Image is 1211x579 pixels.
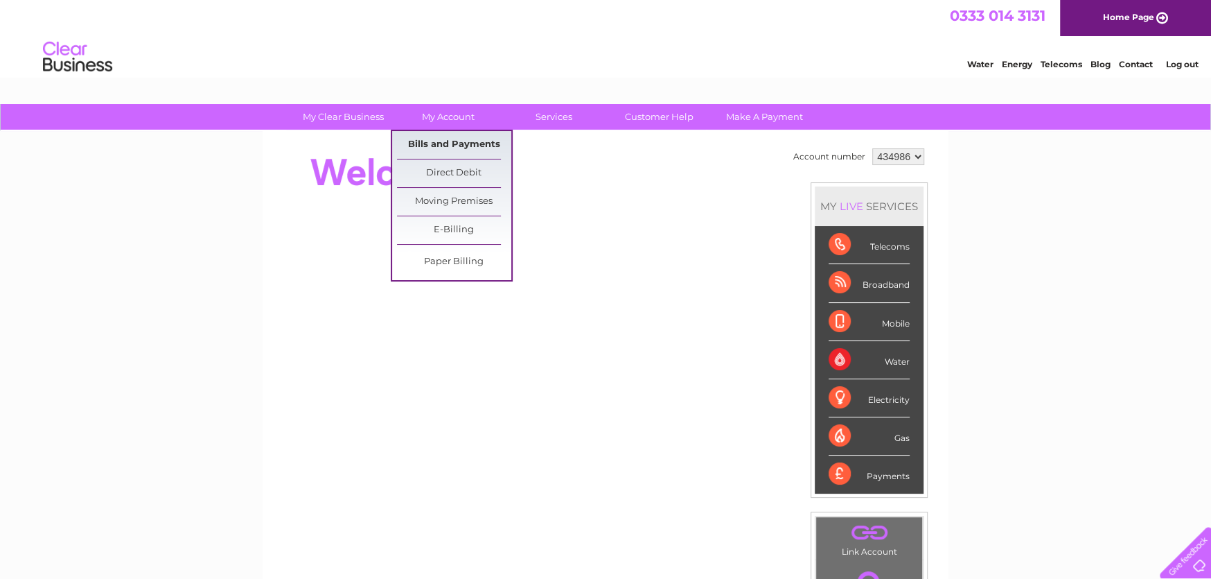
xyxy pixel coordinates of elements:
a: Direct Debit [397,159,511,187]
a: Energy [1002,59,1032,69]
img: logo.png [42,36,113,78]
a: Paper Billing [397,248,511,276]
a: Customer Help [602,104,716,130]
div: Water [829,341,910,379]
a: . [820,521,919,545]
div: Electricity [829,379,910,417]
a: Bills and Payments [397,131,511,159]
div: Telecoms [829,226,910,264]
a: Water [967,59,993,69]
a: Log out [1165,59,1198,69]
div: MY SERVICES [815,187,923,226]
div: Mobile [829,303,910,341]
td: Link Account [815,517,923,560]
a: Contact [1119,59,1153,69]
a: My Clear Business [286,104,400,130]
div: Gas [829,417,910,456]
a: Make A Payment [707,104,822,130]
a: E-Billing [397,216,511,244]
div: Broadband [829,264,910,302]
a: Blog [1090,59,1111,69]
a: Moving Premises [397,188,511,216]
div: Clear Business is a trading name of Verastar Limited (registered in [GEOGRAPHIC_DATA] No. 3667643... [279,8,934,67]
a: Telecoms [1041,59,1082,69]
div: Payments [829,456,910,493]
a: Services [497,104,611,130]
a: 0333 014 3131 [950,7,1045,24]
td: Account number [790,145,869,168]
div: LIVE [837,200,866,213]
a: My Account [391,104,506,130]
